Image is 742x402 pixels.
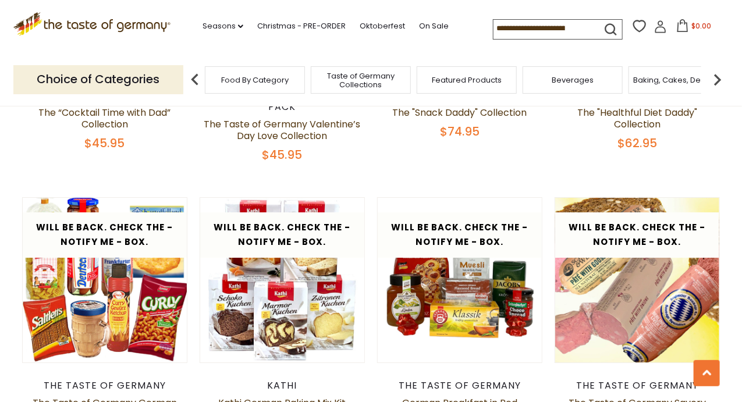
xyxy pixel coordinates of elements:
span: $45.95 [262,147,302,163]
span: $62.95 [617,135,657,151]
div: The Taste of Germany [377,380,543,392]
div: The Taste of Germany [555,380,720,392]
img: previous arrow [183,68,207,91]
img: German Breakfast in Bed Collection, 9pc., Free Shipping [378,198,542,362]
a: Christmas - PRE-ORDER [257,20,346,33]
img: The Taste of Germany Savory Spread & Whole Grain Bread Collection [555,198,720,362]
a: The “Cocktail Time with Dad” Collection [38,106,171,131]
a: The "Snack Daddy" Collection [393,106,527,119]
a: The Taste of Germany Valentine’s Day Love Collection [204,118,360,143]
img: next arrow [706,68,729,91]
button: $0.00 [669,19,719,37]
span: $74.95 [440,123,480,140]
a: Seasons [203,20,243,33]
a: Taste of Germany Collections [314,72,407,89]
img: Kathi German Baking Mix Kit Assortment, 5-pack, Free Shipping [200,198,365,362]
a: Beverages [552,76,594,84]
a: Food By Category [221,76,289,84]
div: The Taste of Germany [22,380,188,392]
span: $0.00 [691,21,711,31]
a: On Sale [419,20,449,33]
div: Kathi [200,380,365,392]
a: Featured Products [432,76,502,84]
p: Choice of Categories [13,65,183,94]
a: Oktoberfest [360,20,405,33]
a: Baking, Cakes, Desserts [634,76,724,84]
a: The "Healthful Diet Daddy" Collection [577,106,697,131]
span: $45.95 [84,135,125,151]
img: The Taste of Germany German Game Day Sampler, 6 pc., Free Shipping [23,198,187,362]
div: The Taste of Germany Gift Pack [200,90,365,113]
